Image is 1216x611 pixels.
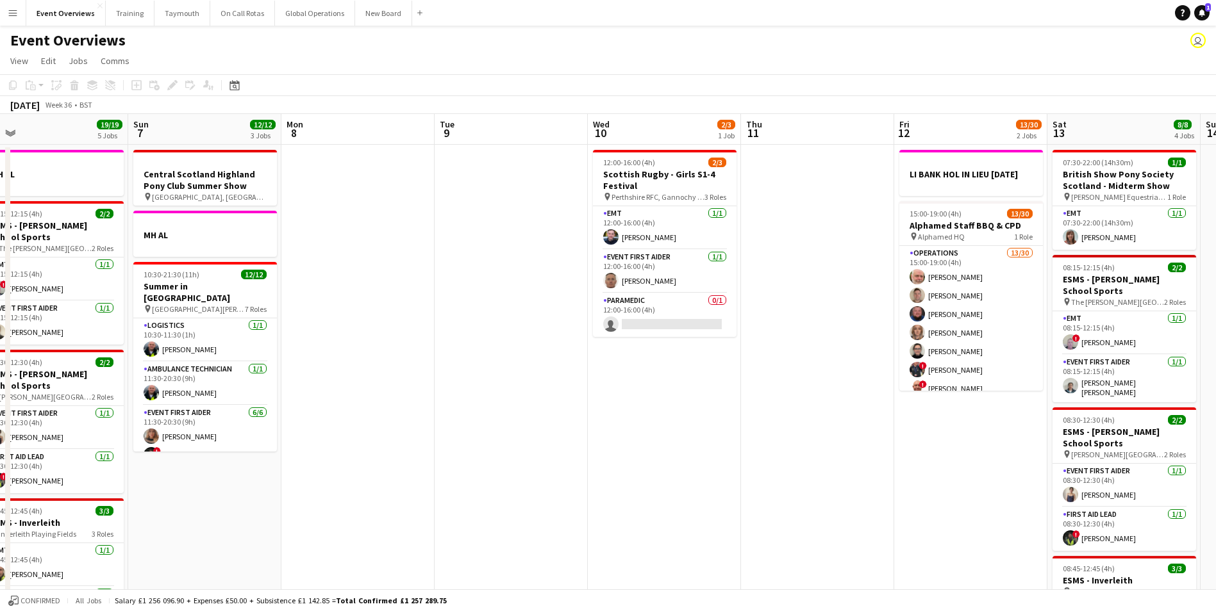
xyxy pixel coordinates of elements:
div: Salary £1 256 096.90 + Expenses £50.00 + Subsistence £1 142.85 = [115,596,447,605]
span: ! [919,362,927,370]
app-card-role: Logistics1/110:30-11:30 (1h)[PERSON_NAME] [133,318,277,362]
span: 19/19 [97,120,122,129]
span: [PERSON_NAME][GEOGRAPHIC_DATA] [1071,450,1164,459]
span: 8/8 [1174,120,1192,129]
app-card-role: Paramedic0/112:00-16:00 (4h) [593,293,737,337]
span: 2/2 [96,209,113,218]
span: 1 Role [1014,232,1033,241]
span: 1 Role [1167,192,1186,202]
h3: Central Scotland Highland Pony Club Summer Show [133,168,277,191]
span: 3/3 [96,506,113,516]
h3: ESMS - [PERSON_NAME] School Sports [1053,426,1196,449]
span: 7 [131,126,149,140]
span: 08:30-12:30 (4h) [1063,415,1115,425]
span: 2 Roles [1164,297,1186,307]
app-job-card: LI BANK HOL IN LIEU [DATE] [899,150,1043,196]
app-job-card: 12:00-16:00 (4h)2/3Scottish Rugby - Girls S1-4 Festival Perthshire RFC, Gannochy Sports Pavilion3... [593,150,737,337]
span: Inverleith Playing Fields [1071,587,1149,596]
h3: ESMS - Inverleith [1053,574,1196,586]
button: Global Operations [275,1,355,26]
span: Jobs [69,55,88,67]
app-card-role: Event First Aider1/108:30-12:30 (4h)[PERSON_NAME] [1053,464,1196,507]
h3: Scottish Rugby - Girls S1-4 Festival [593,168,737,191]
span: 2 Roles [92,243,113,253]
span: 2/2 [96,357,113,367]
a: Comms [96,53,135,69]
span: 13/30 [1016,120,1042,129]
button: Taymouth [154,1,210,26]
span: Alphamed HQ [918,232,965,241]
span: 10 [591,126,610,140]
span: 11 [744,126,762,140]
span: 1/1 [1168,158,1186,167]
app-card-role: EMT1/108:15-12:15 (4h)![PERSON_NAME] [1053,311,1196,355]
app-job-card: 15:00-19:00 (4h)13/30Alphamed Staff BBQ & CPD Alphamed HQ1 RoleOperations13/3015:00-19:00 (4h)[PE... [899,201,1043,391]
span: 08:15-12:15 (4h) [1063,263,1115,272]
span: View [10,55,28,67]
span: 3 Roles [1164,587,1186,596]
a: Jobs [63,53,93,69]
app-job-card: MH AL [133,211,277,257]
span: Wed [593,118,610,130]
span: 2/3 [717,120,735,129]
app-card-role: Event First Aider1/112:00-16:00 (4h)[PERSON_NAME] [593,250,737,293]
span: 9 [438,126,454,140]
div: Central Scotland Highland Pony Club Summer Show [GEOGRAPHIC_DATA], [GEOGRAPHIC_DATA] [133,150,277,206]
div: 2 Jobs [1017,131,1041,140]
app-job-card: 08:15-12:15 (4h)2/2ESMS - [PERSON_NAME] School Sports The [PERSON_NAME][GEOGRAPHIC_DATA]2 RolesEM... [1053,255,1196,402]
div: 3 Jobs [251,131,275,140]
span: 12:00-16:00 (4h) [603,158,655,167]
app-card-role: EMT1/107:30-22:00 (14h30m)[PERSON_NAME] [1053,206,1196,250]
a: View [5,53,33,69]
span: ! [1072,530,1080,538]
span: 15:00-19:00 (4h) [910,209,962,218]
h3: Alphamed Staff BBQ & CPD [899,220,1043,231]
span: Perthshire RFC, Gannochy Sports Pavilion [612,192,704,202]
div: 4 Jobs [1174,131,1194,140]
app-user-avatar: Operations Team [1190,33,1206,48]
span: The [PERSON_NAME][GEOGRAPHIC_DATA] [1071,297,1164,307]
span: Edit [41,55,56,67]
button: Confirmed [6,594,62,608]
h3: LI BANK HOL IN LIEU [DATE] [899,168,1043,180]
span: 3 Roles [92,529,113,539]
h3: ESMS - [PERSON_NAME] School Sports [1053,273,1196,297]
div: BST [79,100,92,110]
span: 8 [285,126,303,140]
app-job-card: 07:30-22:00 (14h30m)1/1British Show Pony Society Scotland - Midterm Show [PERSON_NAME] Equestrian... [1053,150,1196,250]
span: 13 [1051,126,1067,140]
app-job-card: 10:30-21:30 (11h)12/12Summer in [GEOGRAPHIC_DATA] [GEOGRAPHIC_DATA][PERSON_NAME], [GEOGRAPHIC_DAT... [133,262,277,452]
span: Tue [440,118,454,130]
div: 5 Jobs [97,131,122,140]
span: 2/2 [1168,263,1186,272]
app-card-role: Ambulance Technician1/111:30-20:30 (9h)[PERSON_NAME] [133,362,277,405]
h3: British Show Pony Society Scotland - Midterm Show [1053,168,1196,191]
span: ! [1072,334,1080,342]
span: Fri [899,118,910,130]
h3: MH AL [133,229,277,241]
span: Mon [287,118,303,130]
span: 3 Roles [704,192,726,202]
a: Edit [36,53,61,69]
span: 3/3 [1168,564,1186,573]
span: [GEOGRAPHIC_DATA], [GEOGRAPHIC_DATA] [152,192,267,202]
span: Comms [101,55,129,67]
span: [PERSON_NAME] Equestrian Centre [1071,192,1167,202]
span: 10:30-21:30 (11h) [144,270,199,279]
div: 1 Job [718,131,735,140]
span: 12 [897,126,910,140]
app-card-role: Event First Aider1/108:15-12:15 (4h)[PERSON_NAME] [PERSON_NAME] [1053,355,1196,402]
span: [GEOGRAPHIC_DATA][PERSON_NAME], [GEOGRAPHIC_DATA] [152,304,245,314]
button: Training [106,1,154,26]
span: 12/12 [241,270,267,279]
app-card-role: First Aid Lead1/108:30-12:30 (4h)![PERSON_NAME] [1053,507,1196,551]
span: ! [153,447,161,455]
app-job-card: 08:30-12:30 (4h)2/2ESMS - [PERSON_NAME] School Sports [PERSON_NAME][GEOGRAPHIC_DATA]2 RolesEvent ... [1053,407,1196,551]
span: 07:30-22:00 (14h30m) [1063,158,1133,167]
